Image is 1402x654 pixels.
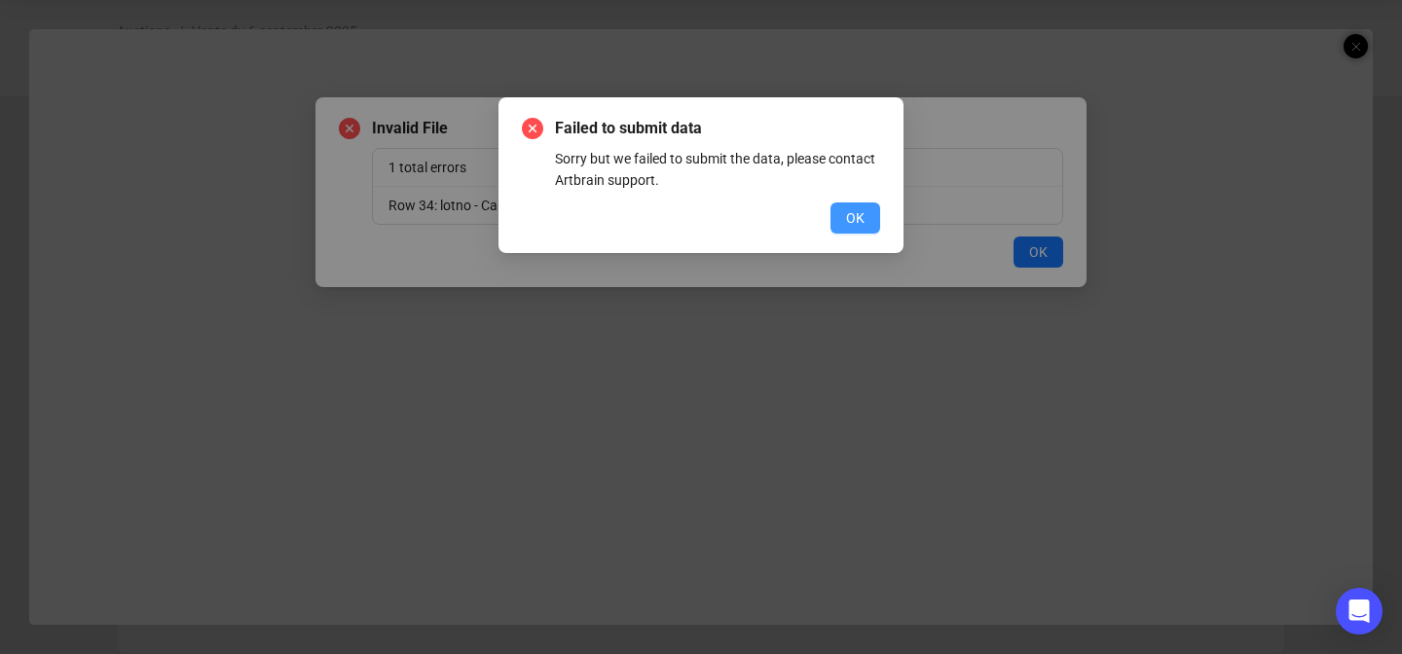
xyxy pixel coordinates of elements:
div: Open Intercom Messenger [1336,588,1383,635]
span: OK [846,207,865,229]
span: Sorry but we failed to submit the data, please contact Artbrain support. [555,151,875,188]
span: close-circle [522,118,543,139]
span: Failed to submit data [555,117,880,140]
button: OK [830,202,880,234]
